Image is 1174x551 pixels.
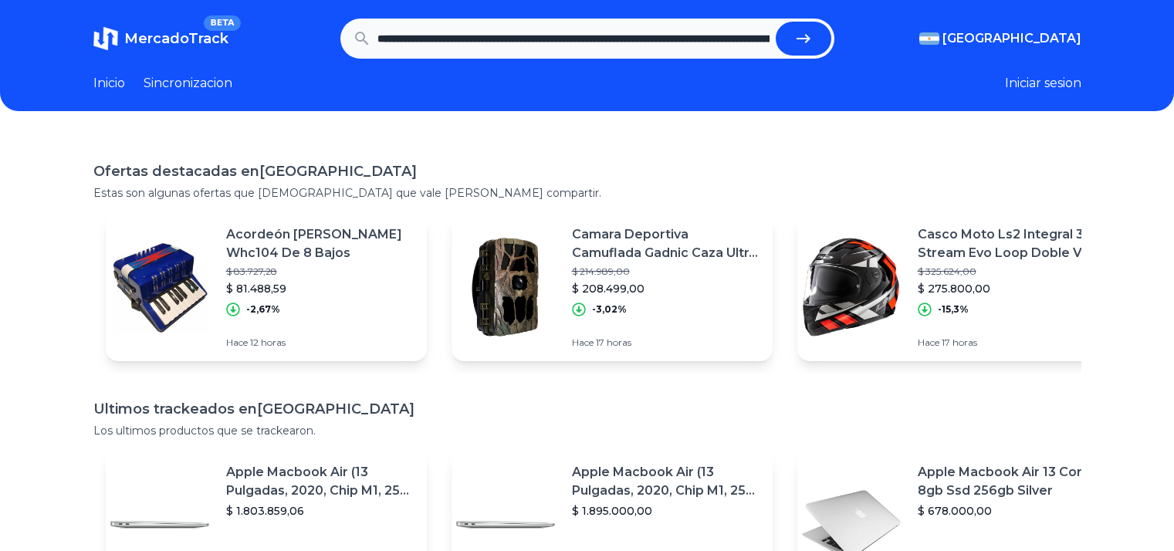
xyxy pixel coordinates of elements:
img: Featured image [106,233,214,341]
img: Featured image [452,233,560,341]
p: Hace 17 horas [572,336,760,349]
p: Los ultimos productos que se trackearon. [93,423,1081,438]
p: Casco Moto Ls2 Integral 320 Stream Evo Loop Doble Visor Pla [918,225,1106,262]
p: Apple Macbook Air 13 Core I5 8gb Ssd 256gb Silver [918,463,1106,500]
a: Sincronizacion [144,74,232,93]
p: $ 208.499,00 [572,281,760,296]
img: Argentina [919,32,939,45]
p: Hace 17 horas [918,336,1106,349]
p: -3,02% [592,303,627,316]
span: MercadoTrack [124,30,228,47]
span: [GEOGRAPHIC_DATA] [942,29,1081,48]
span: BETA [204,15,240,31]
p: $ 325.624,00 [918,265,1106,278]
a: MercadoTrackBETA [93,26,228,51]
p: Hace 12 horas [226,336,414,349]
p: $ 83.727,28 [226,265,414,278]
p: Apple Macbook Air (13 Pulgadas, 2020, Chip M1, 256 Gb De Ssd, 8 Gb De Ram) - Plata [226,463,414,500]
a: Featured imageCamara Deportiva Camuflada Gadnic Caza Ultra Hd Vigilancia$ 214.989,00$ 208.499,00-... [452,213,773,361]
img: Featured image [797,233,905,341]
p: $ 275.800,00 [918,281,1106,296]
p: -2,67% [246,303,280,316]
p: $ 81.488,59 [226,281,414,296]
p: Apple Macbook Air (13 Pulgadas, 2020, Chip M1, 256 Gb De Ssd, 8 Gb De Ram) - Plata [572,463,760,500]
p: $ 214.989,00 [572,265,760,278]
a: Inicio [93,74,125,93]
a: Featured imageCasco Moto Ls2 Integral 320 Stream Evo Loop Doble Visor Pla$ 325.624,00$ 275.800,00... [797,213,1118,361]
button: [GEOGRAPHIC_DATA] [919,29,1081,48]
h1: Ultimos trackeados en [GEOGRAPHIC_DATA] [93,398,1081,420]
p: -15,3% [938,303,969,316]
p: Camara Deportiva Camuflada Gadnic Caza Ultra Hd Vigilancia [572,225,760,262]
p: $ 1.803.859,06 [226,503,414,519]
button: Iniciar sesion [1005,74,1081,93]
a: Featured imageAcordeón [PERSON_NAME] Whc104 De 8 Bajos$ 83.727,28$ 81.488,59-2,67%Hace 12 horas [106,213,427,361]
p: $ 678.000,00 [918,503,1106,519]
p: Estas son algunas ofertas que [DEMOGRAPHIC_DATA] que vale [PERSON_NAME] compartir. [93,185,1081,201]
p: $ 1.895.000,00 [572,503,760,519]
img: MercadoTrack [93,26,118,51]
h1: Ofertas destacadas en [GEOGRAPHIC_DATA] [93,161,1081,182]
p: Acordeón [PERSON_NAME] Whc104 De 8 Bajos [226,225,414,262]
